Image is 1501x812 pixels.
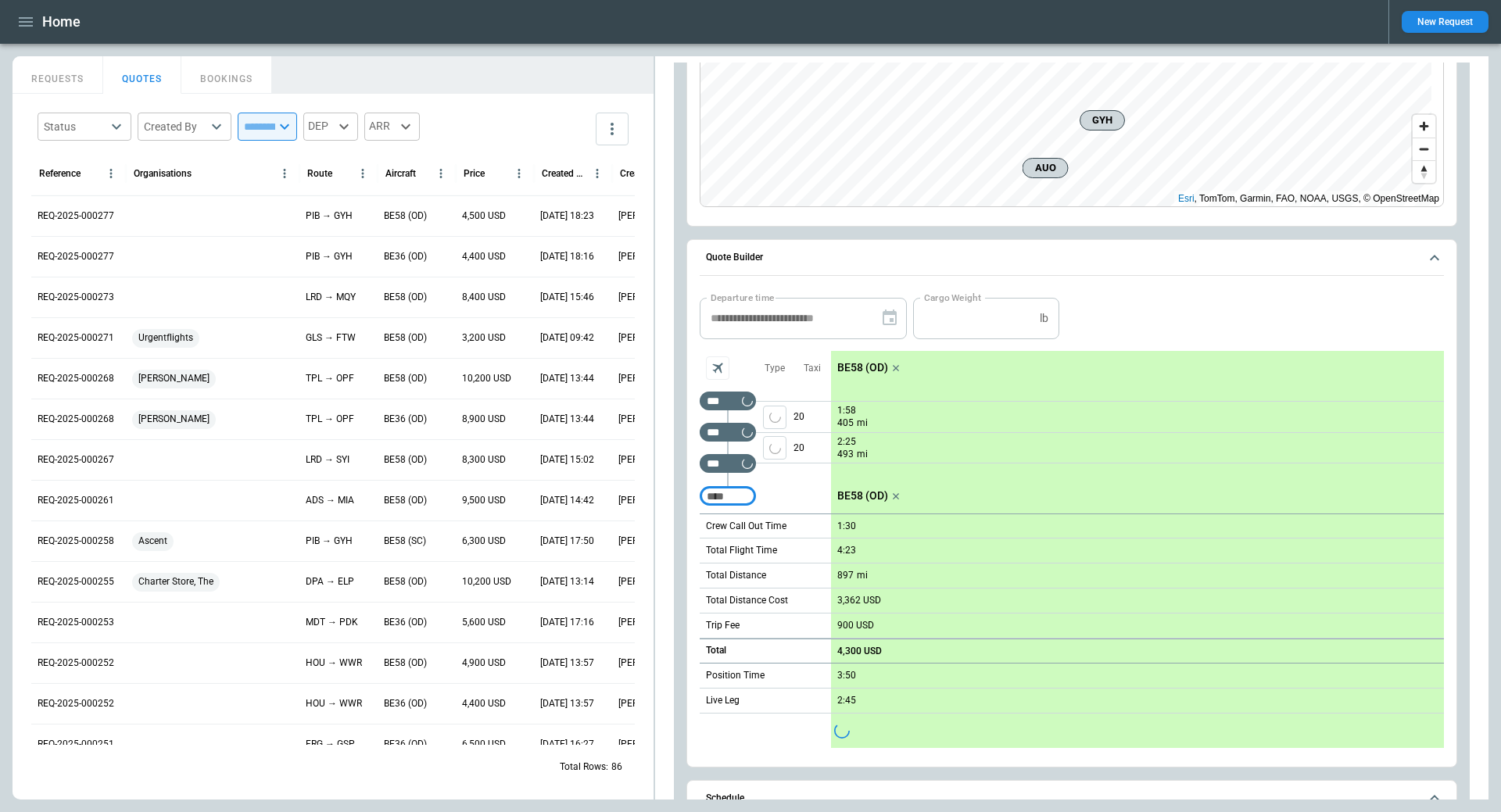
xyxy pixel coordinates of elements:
[38,494,114,507] p: REQ-2025-000261
[384,697,427,710] p: BE36 (OD)
[711,291,775,304] label: Departure time
[38,616,114,629] p: REQ-2025-000253
[706,544,777,557] p: Total Flight Time
[38,413,114,426] p: REQ-2025-000268
[1030,160,1062,176] span: AUO
[306,372,354,385] p: TPL → OPF
[837,670,856,681] p: 3:50
[306,453,349,467] p: LRD → SYI
[306,291,356,304] p: LRD → MQY
[44,119,106,134] div: Status
[542,168,586,179] div: Created At (UTC-05:00)
[13,56,103,94] button: REQUESTS
[837,489,888,503] p: BE58 (OD)
[763,406,786,429] span: Type of sector
[857,569,868,582] p: mi
[100,163,122,184] button: Reference column menu
[540,697,594,710] p: 08/13/2025 13:57
[706,356,729,380] span: Aircraft selection
[618,453,684,467] p: [PERSON_NAME]
[540,453,594,467] p: 09/03/2025 15:02
[837,448,854,461] p: 493
[620,168,665,179] div: Created by
[462,697,506,710] p: 4,400 USD
[618,535,684,548] p: [PERSON_NAME]
[540,372,594,385] p: 09/04/2025 13:44
[804,362,821,375] p: Taxi
[132,318,199,358] span: Urgentflights
[1402,11,1488,33] button: New Request
[38,331,114,345] p: REQ-2025-000271
[837,545,856,556] p: 4:23
[306,697,362,710] p: HOU → WWR
[352,163,374,184] button: Route column menu
[306,250,353,263] p: PIB → GYH
[837,695,856,706] p: 2:45
[464,168,485,179] div: Price
[384,535,426,548] p: BE58 (SC)
[540,331,594,345] p: 09/11/2025 09:42
[462,453,506,467] p: 8,300 USD
[38,250,114,263] p: REQ-2025-000277
[384,575,427,588] p: BE58 (OD)
[837,436,856,448] p: 2:25
[462,616,506,629] p: 5,600 USD
[540,535,594,548] p: 08/22/2025 17:50
[700,240,1444,276] button: Quote Builder
[837,361,888,374] p: BE58 (OD)
[385,168,416,179] div: Aircraft
[837,405,856,417] p: 1:58
[837,520,856,532] p: 1:30
[306,494,354,507] p: ADS → MIA
[306,656,362,670] p: HOU → WWR
[38,209,114,223] p: REQ-2025-000277
[1413,160,1435,183] button: Reset bearing to north
[618,209,684,223] p: [PERSON_NAME]
[706,594,788,607] p: Total Distance Cost
[307,168,332,179] div: Route
[706,619,740,632] p: Trip Fee
[540,413,594,426] p: 09/04/2025 13:44
[618,331,684,345] p: [PERSON_NAME]
[303,113,358,141] div: DEP
[700,298,1444,748] div: Quote Builder
[706,569,766,582] p: Total Distance
[924,291,981,304] label: Cargo Weight
[384,209,427,223] p: BE58 (OD)
[763,436,786,460] span: Type of sector
[560,760,608,774] p: Total Rows:
[540,575,594,588] p: 08/22/2025 13:14
[793,433,831,463] p: 20
[103,56,181,94] button: QUOTES
[1087,113,1118,128] span: GYH
[384,656,427,670] p: BE58 (OD)
[618,656,684,670] p: [PERSON_NAME]
[430,163,452,184] button: Aircraft column menu
[144,119,206,134] div: Created By
[39,168,81,179] div: Reference
[306,331,356,345] p: GLS → FTW
[462,494,506,507] p: 9,500 USD
[462,372,511,385] p: 10,200 USD
[618,616,684,629] p: [PERSON_NAME]
[540,209,594,223] p: 09/12/2025 18:23
[38,575,114,588] p: REQ-2025-000255
[384,494,427,507] p: BE58 (OD)
[706,793,744,803] h6: Schedule
[540,656,594,670] p: 08/13/2025 13:57
[384,453,427,467] p: BE58 (OD)
[274,163,296,184] button: Organisations column menu
[540,494,594,507] p: 08/26/2025 14:42
[540,291,594,304] p: 09/11/2025 15:46
[763,406,786,429] button: left aligned
[1413,138,1435,160] button: Zoom out
[831,351,1444,748] div: scrollable content
[181,56,272,94] button: BOOKINGS
[596,113,629,145] button: more
[837,417,854,430] p: 405
[706,694,740,707] p: Live Leg
[700,423,756,442] div: Too short
[1178,193,1195,204] a: Esri
[763,436,786,460] button: left aligned
[618,413,684,426] p: [PERSON_NAME]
